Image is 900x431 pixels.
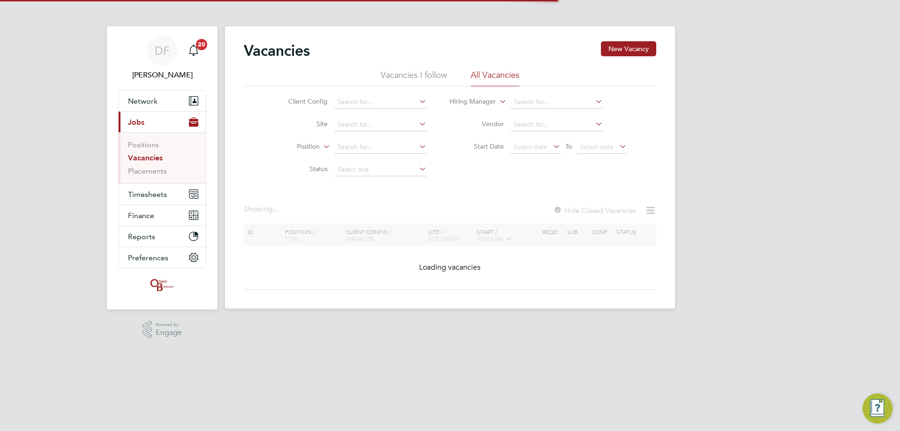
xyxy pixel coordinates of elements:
[442,97,496,106] label: Hiring Manager
[274,165,328,173] label: Status
[128,211,154,220] span: Finance
[128,166,167,175] a: Placements
[155,45,170,57] span: DF
[119,184,206,204] button: Timesheets
[119,226,206,247] button: Reports
[156,329,182,337] span: Engage
[119,112,206,132] button: Jobs
[334,141,427,154] input: Search for...
[450,120,504,128] label: Vendor
[862,393,892,423] button: Engage Resource Center
[149,278,176,293] img: oneillandbrennan-logo-retina.png
[128,153,163,162] a: Vacancies
[142,321,182,339] a: Powered byEngage
[244,204,280,214] div: Showing
[118,278,206,293] a: Go to home page
[128,232,155,241] span: Reports
[184,36,203,66] a: 20
[266,142,320,151] label: Position
[119,132,206,183] div: Jobs
[156,321,182,329] span: Powered by
[274,97,328,106] label: Client Config
[510,96,603,109] input: Search for...
[107,26,217,310] nav: Main navigation
[128,97,157,106] span: Network
[553,206,636,215] label: Hide Closed Vacancies
[510,118,603,131] input: Search for...
[128,253,168,262] span: Preferences
[580,143,614,151] span: Select date
[119,247,206,268] button: Preferences
[118,36,206,81] a: DF[PERSON_NAME]
[274,120,328,128] label: Site
[334,96,427,109] input: Search for...
[334,163,427,176] input: Select one
[128,140,159,149] a: Positions
[128,118,144,127] span: Jobs
[334,118,427,131] input: Search for...
[244,41,310,60] h2: Vacancies
[601,41,656,56] button: New Vacancy
[562,140,575,152] span: To
[471,69,519,86] li: All Vacancies
[119,205,206,226] button: Finance
[381,69,447,86] li: Vacancies I follow
[273,204,278,214] span: ...
[450,142,504,151] label: Start Date
[118,69,206,81] span: Dan Fry
[128,190,167,199] span: Timesheets
[119,91,206,111] button: Network
[196,39,207,50] span: 20
[514,143,547,151] span: Select date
